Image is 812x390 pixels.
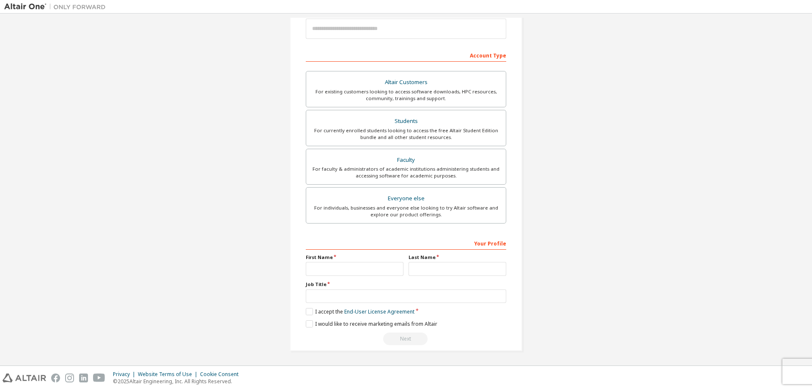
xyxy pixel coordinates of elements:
[93,374,105,382] img: youtube.svg
[311,115,501,127] div: Students
[311,154,501,166] div: Faculty
[79,374,88,382] img: linkedin.svg
[306,254,403,261] label: First Name
[3,374,46,382] img: altair_logo.svg
[306,236,506,250] div: Your Profile
[311,88,501,102] div: For existing customers looking to access software downloads, HPC resources, community, trainings ...
[65,374,74,382] img: instagram.svg
[306,320,437,327] label: I would like to receive marketing emails from Altair
[113,378,244,385] p: © 2025 Altair Engineering, Inc. All Rights Reserved.
[311,193,501,205] div: Everyone else
[200,371,244,378] div: Cookie Consent
[306,281,506,288] label: Job Title
[409,254,506,261] label: Last Name
[4,3,110,11] img: Altair One
[113,371,138,378] div: Privacy
[311,76,501,88] div: Altair Customers
[138,371,200,378] div: Website Terms of Use
[306,333,506,345] div: Read and acccept EULA to continue
[311,166,501,179] div: For faculty & administrators of academic institutions administering students and accessing softwa...
[306,308,414,315] label: I accept the
[311,127,501,141] div: For currently enrolled students looking to access the free Altair Student Edition bundle and all ...
[311,205,501,218] div: For individuals, businesses and everyone else looking to try Altair software and explore our prod...
[51,374,60,382] img: facebook.svg
[306,48,506,62] div: Account Type
[344,308,414,315] a: End-User License Agreement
